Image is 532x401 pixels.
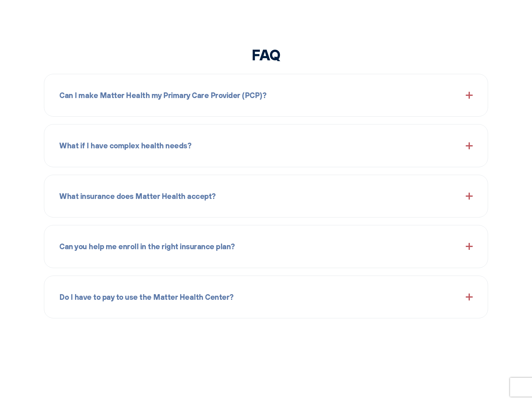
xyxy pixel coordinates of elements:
[59,89,266,101] span: Can I make Matter Health my Primary Care Provider (PCP)?
[59,240,235,252] span: Can you help me enroll in the right insurance plan?
[59,190,216,202] span: What insurance does Matter Health accept?
[59,291,234,303] span: Do I have to pay to use the Matter Health Center?
[59,140,191,151] span: What if I have complex health needs?
[44,46,488,64] h2: FAQ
